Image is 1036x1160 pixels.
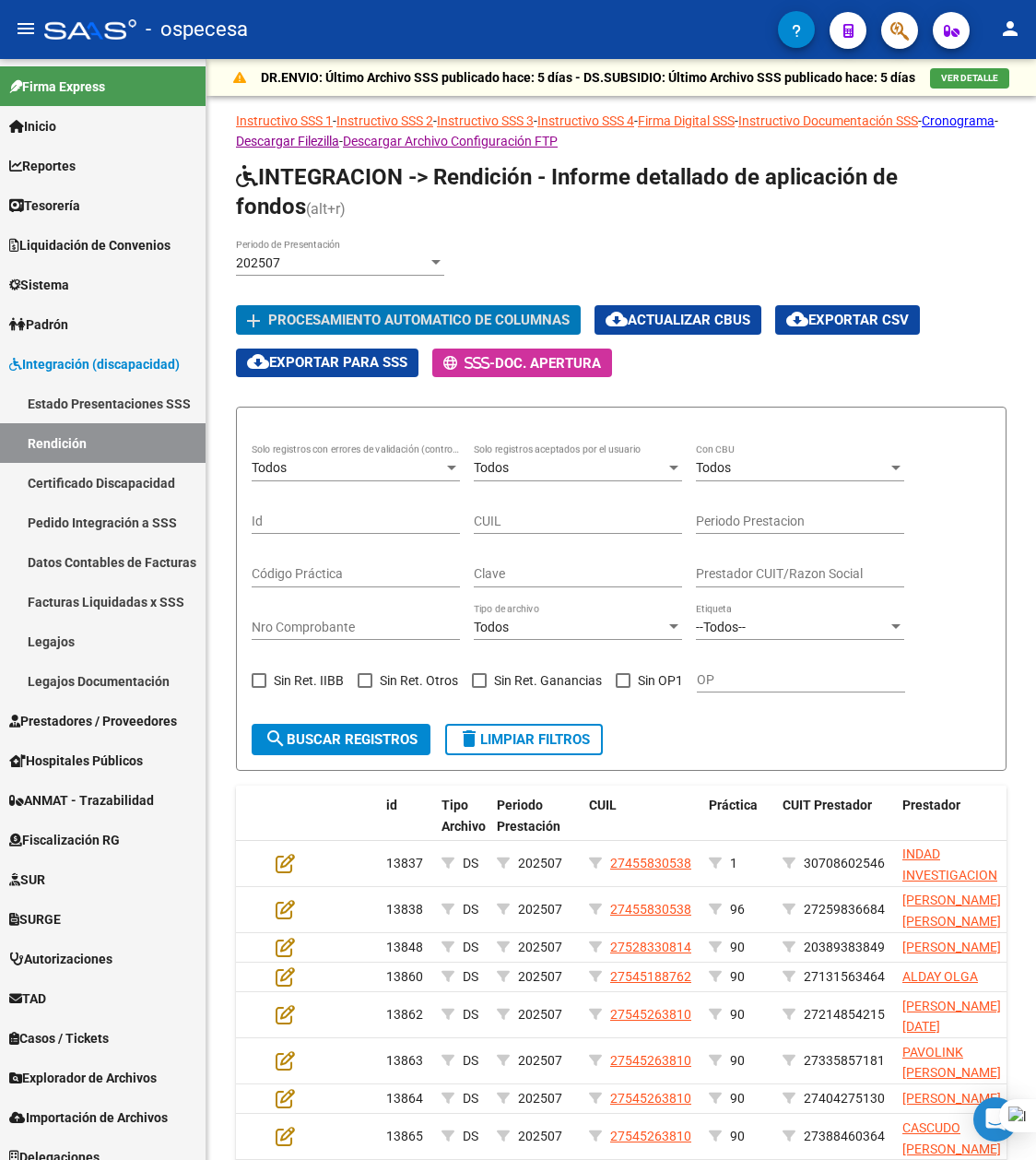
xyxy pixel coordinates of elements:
[902,999,1001,1035] span: [PERSON_NAME][DATE]
[518,1091,562,1106] span: 202507
[973,1097,1018,1142] div: Open Intercom Messenger
[804,969,885,984] span: 27131563464
[709,798,758,812] span: Práctica
[610,1129,691,1143] span: 27545263810
[474,620,509,634] span: Todos
[518,1129,562,1143] span: 202507
[902,1045,1001,1081] span: PAVOLINK [PERSON_NAME]
[902,846,1009,988] span: INDAD INVESTIGACION DEL DESARROLLO Y ADAPTACION DE PERSONAS CON DISCAPACIDAD S.R.L.
[386,1088,427,1109] div: 13864
[895,786,1024,867] datatable-header-cell: Prestador
[9,751,143,771] span: Hospitales Públicos
[589,798,617,812] span: CUIL
[463,1007,478,1022] span: DS
[458,728,480,750] mat-icon: delete
[775,786,895,867] datatable-header-cell: CUIT Prestador
[386,853,427,874] div: 13837
[902,1091,1001,1106] span: [PERSON_NAME]
[701,786,775,867] datatable-header-cell: Práctica
[495,355,601,372] span: Doc. Apertura
[941,73,998,83] span: VER DETALLE
[494,669,602,692] span: Sin Ret. Ganancias
[386,798,397,812] span: id
[610,1053,691,1068] span: 27545263810
[610,1007,691,1022] span: 27545263810
[336,113,433,128] a: Instructivo SSS 2
[489,786,582,867] datatable-header-cell: Periodo Prestación
[265,728,287,750] mat-icon: search
[9,116,56,136] span: Inicio
[268,313,570,329] span: Procesamiento automatico de columnas
[252,460,287,475] span: Todos
[9,830,120,850] span: Fiscalización RG
[463,902,478,917] span: DS
[804,1091,885,1106] span: 27404275130
[236,134,339,148] a: Descargar Filezilla
[247,350,269,373] mat-icon: cloud_download
[930,68,1009,89] button: VER DETALLE
[902,798,960,812] span: Prestador
[386,1126,427,1147] div: 13865
[15,18,37,40] mat-icon: menu
[463,1053,478,1068] span: DS
[9,870,45,890] span: SUR
[236,113,333,128] a: Instructivo SSS 1
[606,308,628,330] mat-icon: cloud_download
[386,899,427,920] div: 13838
[9,195,80,216] span: Tesorería
[518,940,562,954] span: 202507
[386,937,427,958] div: 13848
[804,1053,885,1068] span: 27335857181
[786,308,808,330] mat-icon: cloud_download
[9,909,61,929] span: SURGE
[252,724,430,755] button: Buscar registros
[902,969,978,984] span: ALDAY OLGA
[775,305,920,334] button: Exportar CSV
[274,669,344,692] span: Sin Ret. IIBB
[9,235,171,255] span: Liquidación de Convenios
[386,1004,427,1025] div: 13862
[804,1007,885,1022] span: 27214854215
[518,902,562,917] span: 202507
[730,1007,745,1022] span: 90
[432,349,612,377] button: -Doc. Apertura
[236,255,280,270] span: 202507
[9,1107,168,1128] span: Importación de Archivos
[730,902,745,917] span: 96
[804,856,885,870] span: 30708602546
[804,902,885,917] span: 27259836684
[902,940,1001,954] span: [PERSON_NAME]
[9,1068,157,1088] span: Explorador de Archivos
[518,969,562,984] span: 202507
[606,312,750,328] span: Actualizar CBUs
[518,1007,562,1022] span: 202507
[9,275,69,295] span: Sistema
[146,9,248,50] span: - ospecesa
[783,798,872,812] span: CUIT Prestador
[730,1053,745,1068] span: 90
[441,798,486,834] span: Tipo Archivo
[738,113,918,128] a: Instructivo Documentación SSS
[9,790,154,811] span: ANMAT - Trazabilidad
[437,113,534,128] a: Instructivo SSS 3
[242,310,265,332] mat-icon: add
[380,669,458,692] span: Sin Ret. Otros
[9,77,105,97] span: Firma Express
[236,349,418,377] button: Exportar para SSS
[730,1129,745,1143] span: 90
[610,969,691,984] span: 27545188762
[638,669,683,692] span: Sin OP1
[638,113,735,128] a: Firma Digital SSS
[804,940,885,954] span: 20389383849
[922,113,995,128] a: Cronograma
[458,731,590,748] span: Limpiar filtros
[804,1129,885,1143] span: 27388460364
[610,902,691,917] span: 27455830538
[379,786,434,867] datatable-header-cell: id
[386,1050,427,1071] div: 13863
[306,200,346,218] span: (alt+r)
[537,113,634,128] a: Instructivo SSS 4
[261,67,915,88] p: DR.ENVIO: Último Archivo SSS publicado hace: 5 días - DS.SUBSIDIO: Último Archivo SSS publicado h...
[434,786,489,867] datatable-header-cell: Tipo Archivo
[9,354,180,374] span: Integración (discapacidad)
